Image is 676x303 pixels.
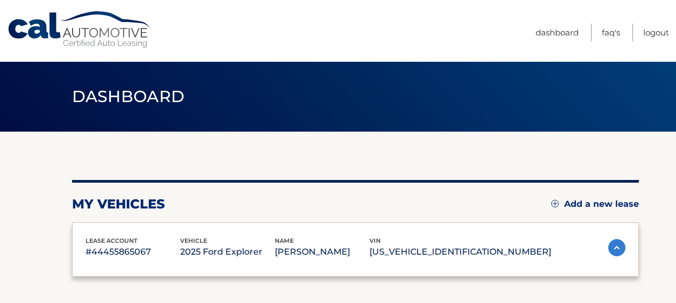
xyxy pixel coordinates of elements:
img: add.svg [551,200,559,207]
img: accordion-active.svg [608,239,625,256]
span: vehicle [180,237,207,244]
span: Dashboard [72,86,185,106]
a: Logout [643,24,669,41]
p: [PERSON_NAME] [275,244,369,259]
p: 2025 Ford Explorer [180,244,275,259]
span: lease account [86,237,138,244]
a: Add a new lease [551,199,639,210]
p: #44455865067 [86,244,180,259]
a: FAQ's [602,24,620,41]
span: vin [369,237,381,244]
h2: my vehicles [72,196,165,212]
span: name [275,237,294,244]
a: Dashboard [536,24,579,41]
p: [US_VEHICLE_IDENTIFICATION_NUMBER] [369,244,551,259]
a: Cal Automotive [7,11,152,49]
